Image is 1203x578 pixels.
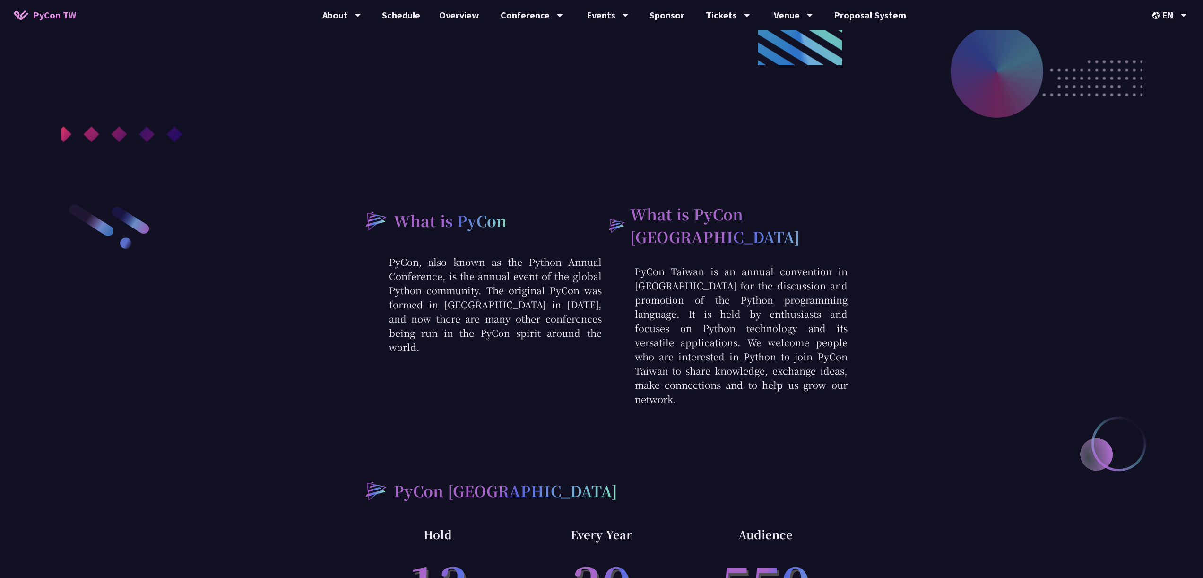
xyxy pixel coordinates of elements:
p: Audience [684,525,848,544]
p: Hold [356,525,520,544]
a: PyCon TW [5,3,86,27]
img: Home icon of PyCon TW 2025 [14,10,28,20]
h2: PyCon [GEOGRAPHIC_DATA] [394,479,617,502]
h2: What is PyCon [394,209,507,232]
img: Locale Icon [1152,12,1162,19]
span: PyCon TW [33,8,76,22]
p: PyCon, also known as the Python Annual Conference, is the annual event of the global Python commu... [356,255,602,354]
img: heading-bullet [356,473,394,508]
img: heading-bullet [602,211,631,239]
h2: What is PyCon [GEOGRAPHIC_DATA] [630,202,847,248]
p: Every Year [519,525,684,544]
img: heading-bullet [356,202,394,238]
p: PyCon Taiwan is an annual convention in [GEOGRAPHIC_DATA] for the discussion and promotion of the... [602,264,848,406]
